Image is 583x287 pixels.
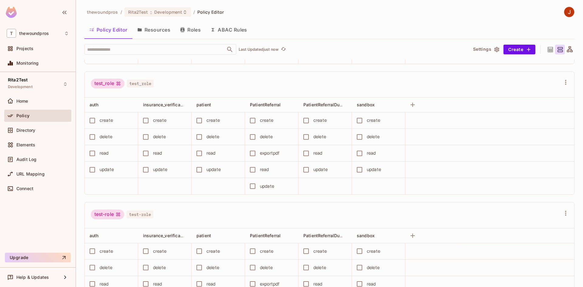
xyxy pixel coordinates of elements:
span: patient [196,233,211,238]
div: update [260,183,274,190]
div: update [313,166,328,173]
span: sandbox [357,102,375,107]
span: Directory [16,128,35,133]
span: Projects [16,46,33,51]
span: Workspace: thewoundpros [19,31,49,36]
div: create [260,117,273,124]
span: Development [8,84,32,89]
span: PatientReferralDummy [303,233,349,238]
span: Policy [16,113,29,118]
div: delete [367,133,380,140]
div: delete [367,264,380,271]
span: Audit Log [16,157,36,162]
button: Upgrade [5,253,71,262]
div: exportpdf [260,150,279,156]
span: Elements [16,142,35,147]
span: Rita2Test [8,77,28,82]
div: create [367,248,380,255]
button: Policy Editor [84,22,132,37]
div: create [313,248,327,255]
button: Settings [471,45,501,54]
div: update [367,166,381,173]
span: refresh [281,46,286,53]
button: Resources [132,22,175,37]
div: delete [206,133,219,140]
div: update [153,166,167,173]
div: read [153,150,162,156]
div: create [206,248,220,255]
span: PatientReferral [250,102,281,107]
span: Home [16,99,28,104]
span: insurance_verification [143,102,188,108]
div: test_role [91,79,124,88]
span: the active workspace [87,9,118,15]
span: Help & Updates [16,275,49,280]
div: create [100,117,113,124]
div: delete [153,264,166,271]
div: update [100,166,114,173]
span: Click to refresh data [278,46,287,53]
div: read [206,150,216,156]
span: auth [90,102,99,107]
span: test-role [127,210,153,218]
span: Connect [16,186,33,191]
div: create [206,117,220,124]
span: URL Mapping [16,172,45,176]
div: delete [206,264,219,271]
div: delete [260,264,273,271]
div: read [313,150,322,156]
span: PatientReferralDummy [303,102,349,108]
div: delete [313,264,326,271]
span: sandbox [357,233,375,238]
span: Monitoring [16,61,39,66]
div: create [313,117,327,124]
li: / [193,9,195,15]
div: delete [260,133,273,140]
span: Rita2Test [128,9,148,15]
div: create [153,248,166,255]
div: create [260,248,273,255]
div: delete [153,133,166,140]
div: test-role [91,210,124,219]
span: Policy Editor [197,9,224,15]
span: PatientReferral [250,233,281,238]
button: Roles [175,22,206,37]
div: update [206,166,221,173]
img: SReyMgAAAABJRU5ErkJggg== [6,7,17,18]
div: delete [100,264,112,271]
div: read [260,166,269,173]
p: Last Updated just now [239,47,278,52]
div: delete [100,133,112,140]
div: create [367,117,380,124]
span: T [7,29,16,38]
div: create [100,248,113,255]
li: / [121,9,122,15]
img: Javier Amador [564,7,574,17]
button: Create [503,45,535,54]
span: auth [90,233,99,238]
div: create [153,117,166,124]
div: delete [313,133,326,140]
span: Development [154,9,182,15]
button: ABAC Rules [206,22,252,37]
span: : [150,10,152,15]
span: insurance_verification [143,233,188,238]
span: test_role [127,80,154,87]
div: read [367,150,376,156]
div: read [100,150,109,156]
span: patient [196,102,211,107]
button: Open [226,45,234,54]
button: refresh [280,46,287,53]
